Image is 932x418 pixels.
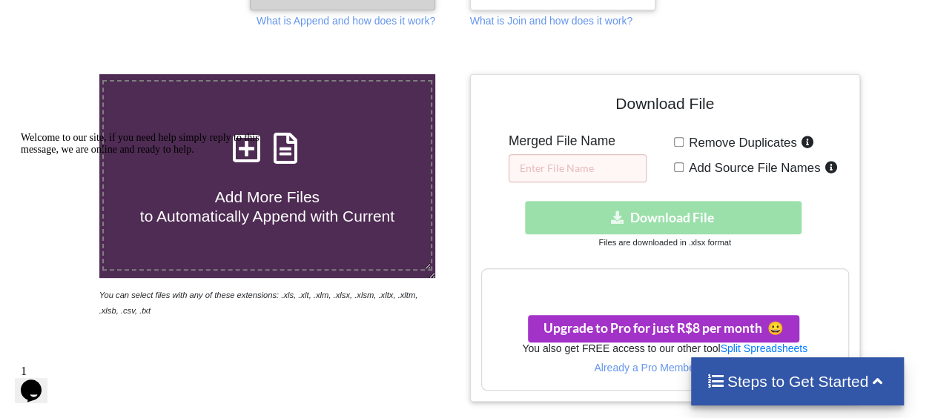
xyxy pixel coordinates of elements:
[598,238,730,247] small: Files are downloaded in .xlsx format
[470,13,632,28] p: What is Join and how does it work?
[720,342,807,354] a: Split Spreadsheets
[140,188,394,224] span: Add More Files to Automatically Append with Current
[257,13,435,28] p: What is Append and how does it work?
[509,133,647,149] h5: Merged File Name
[15,359,62,403] iframe: chat widget
[6,6,245,29] span: Welcome to our site, if you need help simply reply to this message, we are online and ready to help.
[509,154,647,182] input: Enter File Name
[706,372,889,391] h4: Steps to Get Started
[482,360,848,375] p: Already a Pro Member? Log In
[15,126,282,351] iframe: chat widget
[482,342,848,355] h6: You also get FREE access to our other tool
[481,85,849,127] h4: Download File
[684,161,820,175] span: Add Source File Names
[684,136,797,150] span: Remove Duplicates
[528,315,799,342] button: Upgrade to Pro for just R$8 per monthsmile
[543,320,784,336] span: Upgrade to Pro for just R$8 per month
[482,276,848,293] h3: Your files are more than 1 MB
[6,6,273,30] div: Welcome to our site, if you need help simply reply to this message, we are online and ready to help.
[762,320,784,336] span: smile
